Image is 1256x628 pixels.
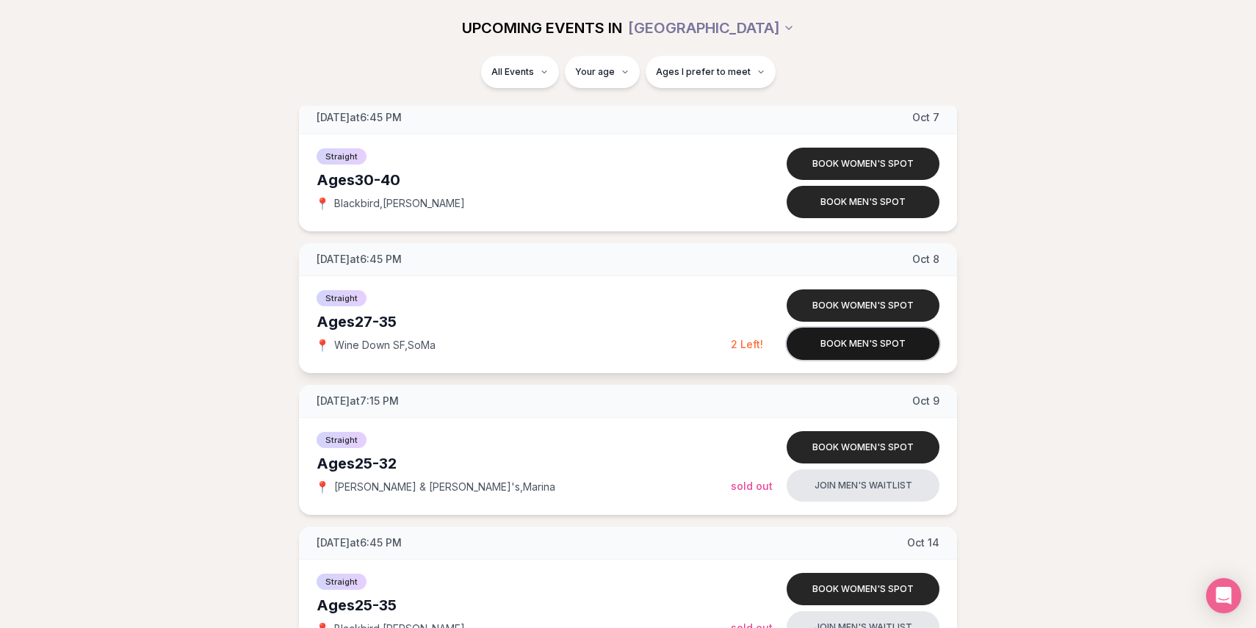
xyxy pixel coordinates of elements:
span: Straight [317,574,367,590]
span: [DATE] at 7:15 PM [317,394,399,408]
button: Join men's waitlist [787,469,939,502]
span: Straight [317,290,367,306]
button: Your age [565,56,640,88]
button: Ages I prefer to meet [646,56,776,88]
button: Book women's spot [787,573,939,605]
div: Open Intercom Messenger [1206,578,1241,613]
span: Straight [317,432,367,448]
span: Ages I prefer to meet [656,66,751,78]
span: Oct 9 [912,394,939,408]
span: Oct 7 [912,110,939,125]
span: Oct 14 [907,535,939,550]
button: Book men's spot [787,328,939,360]
span: [DATE] at 6:45 PM [317,110,402,125]
span: [DATE] at 6:45 PM [317,535,402,550]
span: All Events [491,66,534,78]
span: UPCOMING EVENTS IN [462,18,622,38]
span: 📍 [317,198,328,209]
span: [PERSON_NAME] & [PERSON_NAME]'s , Marina [334,480,555,494]
button: Book women's spot [787,289,939,322]
button: Book men's spot [787,186,939,218]
div: Ages 25-35 [317,595,731,616]
div: Ages 27-35 [317,311,731,332]
span: Your age [575,66,615,78]
button: [GEOGRAPHIC_DATA] [628,12,795,44]
span: 📍 [317,339,328,351]
span: Straight [317,148,367,165]
div: Ages 30-40 [317,170,731,190]
span: Oct 8 [912,252,939,267]
span: Blackbird , [PERSON_NAME] [334,196,465,211]
span: 📍 [317,481,328,493]
span: [DATE] at 6:45 PM [317,252,402,267]
button: Book women's spot [787,431,939,463]
span: Wine Down SF , SoMa [334,338,436,353]
button: Book women's spot [787,148,939,180]
span: 2 Left! [731,338,763,350]
button: All Events [481,56,559,88]
div: Ages 25-32 [317,453,731,474]
span: Sold Out [731,480,773,492]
